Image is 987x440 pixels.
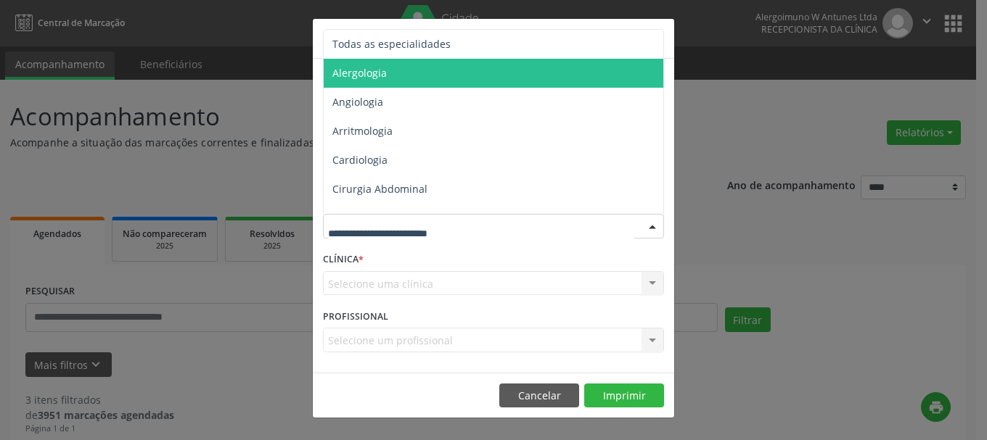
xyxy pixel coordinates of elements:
button: Imprimir [584,383,664,408]
span: Arritmologia [332,124,393,138]
button: Cancelar [499,383,579,408]
h5: Relatório de agendamentos [323,29,489,48]
span: Cirurgia Bariatrica [332,211,422,225]
span: Todas as especialidades [332,37,451,51]
span: Angiologia [332,95,383,109]
span: Alergologia [332,66,387,80]
label: PROFISSIONAL [323,305,388,328]
label: CLÍNICA [323,249,364,271]
button: Close [645,19,674,54]
span: Cardiologia [332,153,388,167]
span: Cirurgia Abdominal [332,182,427,196]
